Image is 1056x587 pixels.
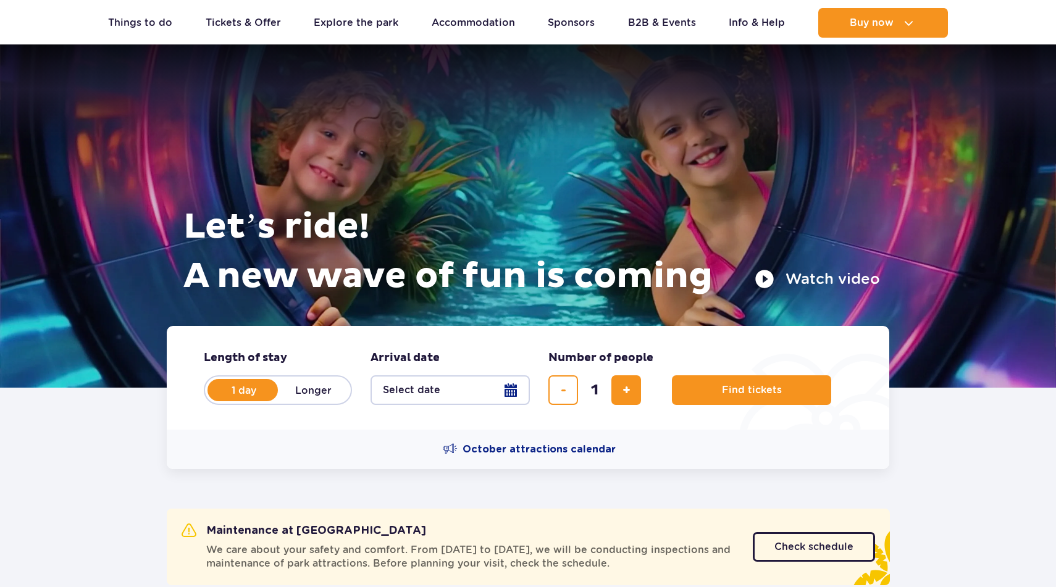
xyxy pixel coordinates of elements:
[209,377,279,403] label: 1 day
[753,532,875,562] a: Check schedule
[548,8,595,38] a: Sponsors
[850,17,894,28] span: Buy now
[206,8,281,38] a: Tickets & Offer
[183,202,880,301] h1: Let’s ride! A new wave of fun is coming
[371,351,440,365] span: Arrival date
[206,543,738,570] span: We care about your safety and comfort. From [DATE] to [DATE], we will be conducting inspections a...
[548,351,653,365] span: Number of people
[167,326,889,430] form: Planning your visit to Park of Poland
[628,8,696,38] a: B2B & Events
[443,442,616,457] a: October attractions calendar
[729,8,785,38] a: Info & Help
[371,375,530,405] button: Select date
[611,375,641,405] button: add ticket
[314,8,398,38] a: Explore the park
[182,523,426,538] h2: Maintenance at [GEOGRAPHIC_DATA]
[278,377,348,403] label: Longer
[204,351,287,365] span: Length of stay
[463,443,616,456] span: October attractions calendar
[548,375,578,405] button: remove ticket
[432,8,515,38] a: Accommodation
[755,269,880,289] button: Watch video
[672,375,831,405] button: Find tickets
[580,375,610,405] input: number of tickets
[774,542,853,552] span: Check schedule
[108,8,172,38] a: Things to do
[818,8,948,38] button: Buy now
[722,385,782,396] span: Find tickets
